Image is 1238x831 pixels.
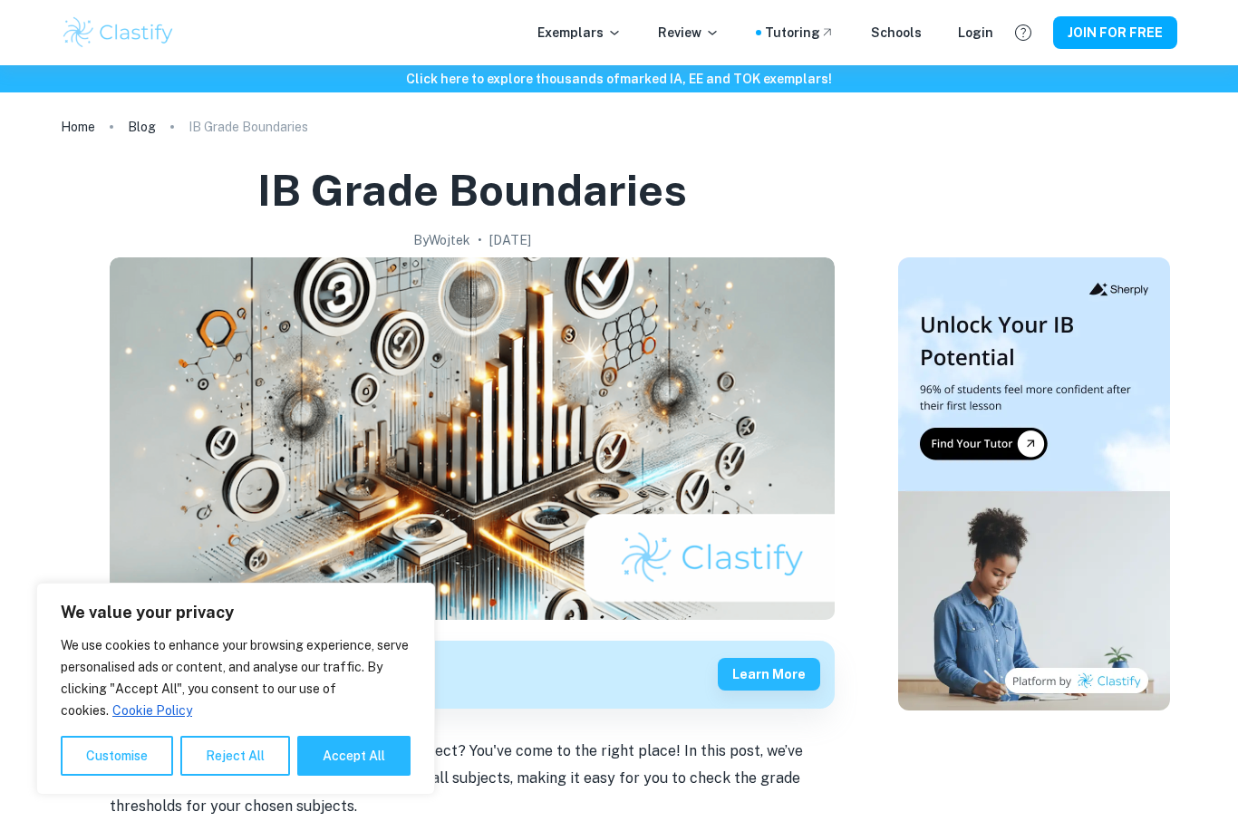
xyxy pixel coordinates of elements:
[61,634,411,721] p: We use cookies to enhance your browsing experience, serve personalised ads or content, and analys...
[4,69,1234,89] h6: Click here to explore thousands of marked IA, EE and TOK exemplars !
[718,658,820,691] button: Learn more
[898,257,1170,710] img: Thumbnail
[61,14,176,51] img: Clastify logo
[537,23,622,43] p: Exemplars
[765,23,835,43] a: Tutoring
[257,161,687,219] h1: IB Grade Boundaries
[128,114,156,140] a: Blog
[297,736,411,776] button: Accept All
[189,117,308,137] p: IB Grade Boundaries
[110,641,835,709] a: Get feedback on yourIAMarked only by official IB examinersLearn more
[871,23,922,43] a: Schools
[61,736,173,776] button: Customise
[658,23,720,43] p: Review
[61,602,411,623] p: We value your privacy
[1053,16,1177,49] button: JOIN FOR FREE
[36,583,435,795] div: We value your privacy
[110,738,835,820] p: Looking for grade boundaries for a specific subject? You've come to the right place! In this post...
[413,230,470,250] h2: By Wojtek
[61,114,95,140] a: Home
[180,736,290,776] button: Reject All
[111,702,193,719] a: Cookie Policy
[110,257,835,620] img: IB Grade Boundaries cover image
[489,230,531,250] h2: [DATE]
[1008,17,1039,48] button: Help and Feedback
[478,230,482,250] p: •
[958,23,993,43] a: Login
